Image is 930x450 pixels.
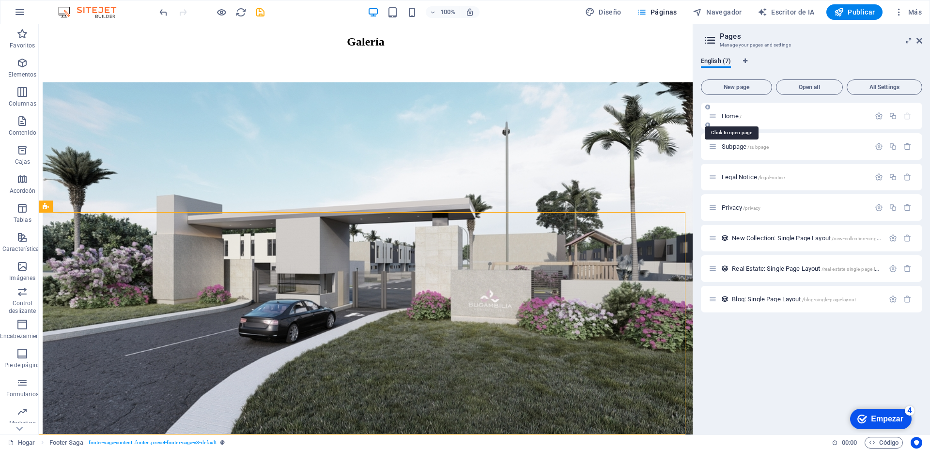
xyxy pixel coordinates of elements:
[740,114,742,119] span: /
[720,32,922,41] h2: Pages
[747,144,769,150] span: /subpage
[842,439,857,446] font: 00:00
[889,203,897,212] div: Duplicate
[826,4,883,20] button: Publicar
[426,6,460,18] button: 100%
[87,437,217,449] span: . footer-saga-content .footer .preset-footer-saga-v3-default
[865,437,903,449] button: Código
[903,203,912,212] div: Remove
[581,4,625,20] div: Diseño (Ctrl+Alt+Y)
[729,265,884,272] div: Real Estate: Single Page Layout/real-estate-single-page-layout
[15,158,31,165] font: Cajas
[689,4,746,20] button: Navegador
[802,297,856,302] span: /blog-single-page-layout
[722,173,785,181] span: Click to open page
[889,295,897,303] div: Settings
[440,8,455,16] font: 100%
[721,295,729,303] div: This layout is used as a template for all items (e.g. a blog post) of this collection. The conten...
[9,100,36,107] font: Columnas
[5,5,66,25] div: Empezar Quedan 4 elementos, 20 % completado
[9,275,35,281] font: Imágenes
[719,174,870,180] div: Legal Notice/legal-notice
[851,84,918,90] span: All Settings
[889,112,897,120] div: Duplicate
[10,42,35,49] font: Favoritos
[732,234,907,242] span: Click to open page
[158,7,169,18] i: Undo: Change text (Ctrl+Z)
[903,264,912,273] div: Remove
[729,296,884,302] div: Blog: Single Page Layout/blog-single-page-layout
[780,84,838,90] span: Open all
[705,84,768,90] span: New page
[18,439,35,446] font: Hogar
[9,129,36,136] font: Contenido
[875,173,883,181] div: Settings
[879,439,899,446] font: Código
[9,420,36,427] font: Marketing
[732,265,887,272] span: Click to open page
[875,142,883,151] div: Settings
[903,112,912,120] div: The startpage cannot be deleted
[220,440,225,445] i: This element is a customizable preset
[49,437,83,449] span: Click to select. Double-click to edit
[832,236,908,241] span: /new-collection-single-page-layout
[706,8,742,16] font: Navegador
[255,7,266,18] i: Guardar (Ctrl+S)
[633,4,681,20] button: Páginas
[49,437,225,449] nav: migaja de pan
[908,8,922,16] font: Más
[847,79,922,95] button: All Settings
[581,4,625,20] button: Diseño
[254,6,266,18] button: ahorrar
[56,6,128,18] img: Logotipo del editor
[903,173,912,181] div: Remove
[216,6,227,18] button: Haga clic aquí para salir del modo de vista previa y continuar editando
[776,79,843,95] button: Open all
[771,8,815,16] font: Escritor de IA
[719,113,870,119] div: Home/
[875,203,883,212] div: Settings
[701,79,772,95] button: New page
[701,55,731,69] span: English (7)
[465,8,474,16] i: Al cambiar el tamaño, se ajusta automáticamente el nivel de zoom para adaptarse al dispositivo el...
[732,295,856,303] span: Click to open page
[719,204,870,211] div: Privacy/privacy
[599,8,621,16] font: Diseño
[758,175,785,180] span: /legal-notice
[889,234,897,242] div: Settings
[729,235,884,241] div: New Collection: Single Page Layout/new-collection-single-page-layout
[911,437,922,449] button: Centrados en el usuario
[721,234,729,242] div: This layout is used as a template for all items (e.g. a blog post) of this collection. The conten...
[719,143,870,150] div: Subpage/subpage
[2,246,43,252] font: Características
[8,71,36,78] font: Elementos
[62,2,67,11] font: 4
[235,7,247,18] i: Recargar página
[8,437,35,449] a: Haga clic para cancelar la selección. Haga doble clic para abrir Páginas.
[6,391,39,398] font: Formularios
[722,143,769,150] span: Click to open page
[743,205,760,211] span: /privacy
[875,112,883,120] div: Settings
[889,142,897,151] div: Duplicate
[701,57,922,76] div: Language Tabs
[889,173,897,181] div: Duplicate
[903,142,912,151] div: Remove
[722,204,760,211] span: Click to open page
[848,8,875,16] font: Publicar
[722,112,742,120] span: Home
[832,437,857,449] h6: Tiempo de sesión
[10,187,35,194] font: Acordeón
[821,266,887,272] span: /real-estate-single-page-layout
[903,234,912,242] div: Remove
[889,264,897,273] div: Settings
[9,300,36,314] font: Control deslizante
[651,8,677,16] font: Páginas
[4,362,41,369] font: Pie de página
[903,295,912,303] div: Remove
[235,6,247,18] button: recargar
[890,4,926,20] button: Más
[754,4,819,20] button: Escritor de IA
[720,41,903,49] h3: Manage your pages and settings
[26,11,58,19] font: Empezar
